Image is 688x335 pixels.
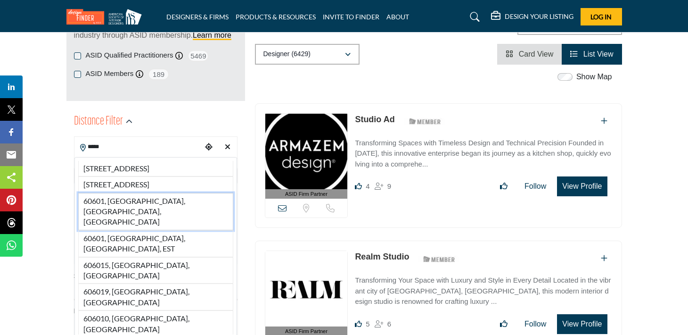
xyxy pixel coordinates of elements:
[74,271,238,281] div: Search within:
[518,177,552,196] button: Follow
[576,71,612,83] label: Show Map
[355,113,394,126] p: Studio Ad
[265,251,348,327] img: Realm Studio
[86,68,134,79] label: ASID Members
[583,50,614,58] span: List View
[265,114,348,189] img: Studio Ad
[74,113,123,130] h2: Distance Filter
[355,252,409,261] a: Realm Studio
[323,13,379,21] a: INVITE TO FINDER
[387,320,391,328] span: 6
[494,315,514,334] button: Like listing
[601,254,607,262] a: Add To List
[387,182,391,190] span: 9
[505,12,573,21] h5: DESIGN YOUR LISTING
[355,115,394,124] a: Studio Ad
[265,114,348,199] a: ASID Firm Partner
[355,251,409,263] p: Realm Studio
[166,13,229,21] a: DESIGNERS & FIRMS
[601,117,607,125] a: Add To List
[74,52,81,59] input: ASID Qualified Practitioners checkbox
[418,253,460,265] img: ASID Members Badge Icon
[78,161,233,176] li: [STREET_ADDRESS]
[355,269,612,307] a: Transforming Your Space with Luxury and Style in Every Detail Located in the vibrant city of [GEO...
[66,9,147,25] img: Site Logo
[518,315,552,334] button: Follow
[386,13,409,21] a: ABOUT
[506,50,553,58] a: View Card
[148,68,169,80] span: 189
[255,44,360,65] button: Designer (6429)
[78,257,233,284] li: 606015, [GEOGRAPHIC_DATA], [GEOGRAPHIC_DATA]
[78,230,233,257] li: 60601, [GEOGRAPHIC_DATA], [GEOGRAPHIC_DATA], EST
[355,132,612,170] a: Transforming Spaces with Timeless Design and Technical Precision Founded in [DATE], this innovati...
[74,138,202,156] input: Search Location
[497,44,562,65] li: Card View
[285,190,328,198] span: ASID Firm Partner
[557,176,607,196] button: View Profile
[570,50,613,58] a: View List
[581,8,622,25] button: Log In
[562,44,622,65] li: List View
[590,13,612,21] span: Log In
[78,176,233,193] li: [STREET_ADDRESS]
[491,11,573,23] div: DESIGN YOUR LISTING
[221,137,235,158] div: Clear search location
[236,13,316,21] a: PRODUCTS & RESOURCES
[355,138,612,170] p: Transforming Spaces with Timeless Design and Technical Precision Founded in [DATE], this innovati...
[355,183,362,190] i: Likes
[74,71,81,78] input: ASID Members checkbox
[202,137,216,158] div: Choose your current location
[263,50,311,59] p: Designer (6429)
[193,31,231,39] a: Learn more
[355,320,362,327] i: Likes
[366,320,369,328] span: 5
[557,314,607,334] button: View Profile
[78,310,233,335] li: 606010, [GEOGRAPHIC_DATA], [GEOGRAPHIC_DATA]
[188,50,209,62] span: 5469
[375,181,391,192] div: Followers
[74,306,85,316] span: N/A
[494,177,514,196] button: Like listing
[355,275,612,307] p: Transforming Your Space with Luxury and Style in Every Detail Located in the vibrant city of [GEO...
[404,116,446,127] img: ASID Members Badge Icon
[519,50,554,58] span: Card View
[375,318,391,330] div: Followers
[461,9,486,25] a: Search
[366,182,369,190] span: 4
[78,284,233,310] li: 606019, [GEOGRAPHIC_DATA], [GEOGRAPHIC_DATA]
[86,50,173,61] label: ASID Qualified Practitioners
[78,193,233,230] li: 60601, [GEOGRAPHIC_DATA], [GEOGRAPHIC_DATA], [GEOGRAPHIC_DATA]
